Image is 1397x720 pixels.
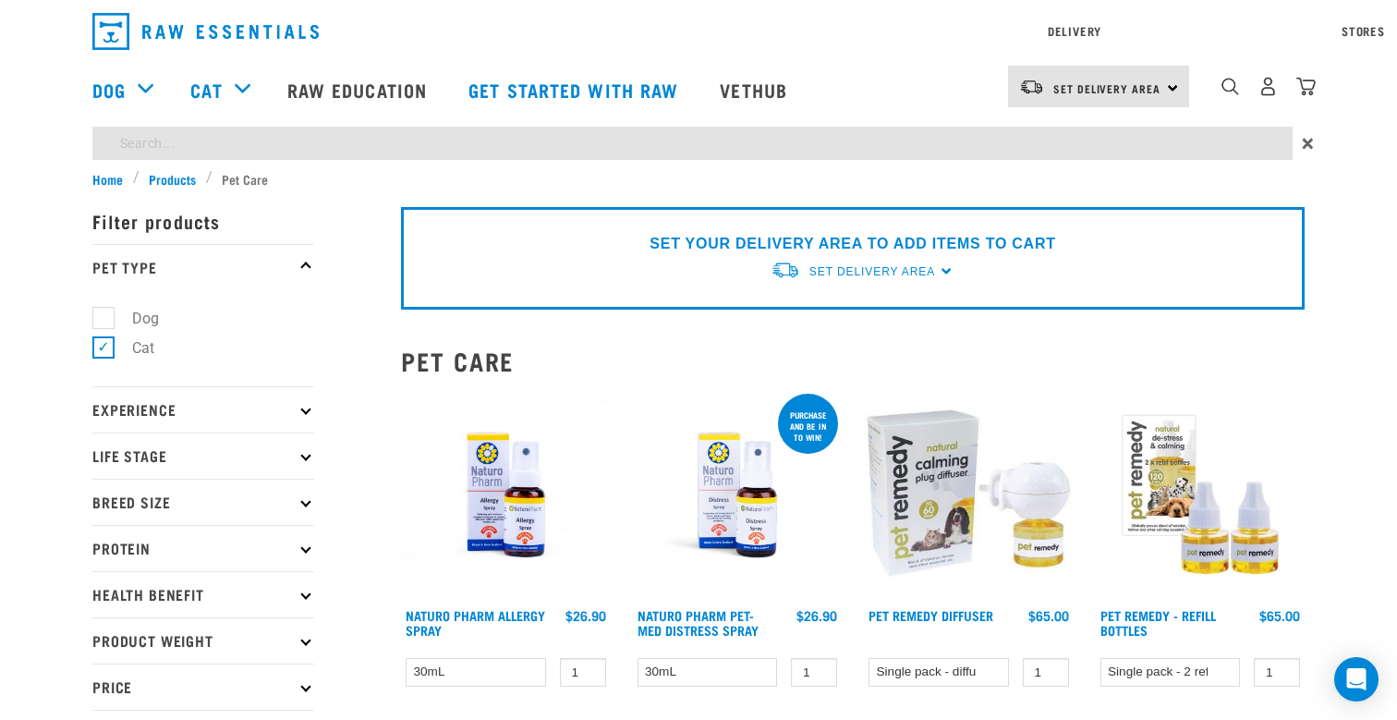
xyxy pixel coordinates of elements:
img: home-icon-1@2x.png [1221,78,1239,95]
a: Cat [190,76,222,104]
nav: dropdown navigation [78,6,1319,57]
a: Dog [92,76,126,104]
label: Dog [103,307,166,330]
p: SET YOUR DELIVERY AREA TO ADD ITEMS TO CART [650,233,1055,255]
input: 1 [1254,658,1300,687]
img: Pet Remedy [864,390,1074,600]
span: Home [92,169,123,189]
h2: Pet Care [401,347,1305,375]
div: Open Intercom Messenger [1334,657,1379,702]
span: Products [149,169,196,189]
p: Pet Type [92,244,314,290]
p: Price [92,664,314,710]
p: Experience [92,386,314,433]
div: Purchase and be in to win! [778,401,838,451]
input: 1 [560,658,606,687]
a: Get started with Raw [450,53,701,127]
a: Naturo Pharm Pet-Med Distress Spray [638,612,759,633]
nav: breadcrumbs [92,169,1305,189]
div: $65.00 [1028,608,1069,623]
a: Delivery [1048,28,1101,34]
p: Product Weight [92,617,314,664]
a: Raw Education [269,53,450,127]
p: Breed Size [92,479,314,525]
div: $26.90 [565,608,606,623]
img: 2023 AUG RE Product1728 [401,390,611,600]
img: van-moving.png [1019,79,1044,95]
img: Raw Essentials Logo [92,13,319,50]
img: home-icon@2x.png [1296,77,1316,96]
p: Health Benefit [92,571,314,617]
span: Set Delivery Area [1053,85,1160,92]
a: Home [92,169,133,189]
a: Stores [1342,28,1385,34]
a: Naturo Pharm Allergy Spray [406,612,545,633]
input: 1 [1023,658,1069,687]
span: × [1302,127,1314,160]
p: Life Stage [92,433,314,479]
div: $65.00 [1259,608,1300,623]
input: 1 [791,658,837,687]
img: Pet remedy refills [1096,390,1306,600]
div: $26.90 [796,608,837,623]
a: Pet Remedy Diffuser [869,612,993,618]
p: Filter products [92,198,314,244]
span: Set Delivery Area [809,265,935,278]
img: RE Product Shoot 2023 Nov8635 [633,390,843,600]
img: user.png [1258,77,1278,96]
a: Pet Remedy - Refill Bottles [1100,612,1216,633]
a: Vethub [701,53,810,127]
p: Protein [92,525,314,571]
img: van-moving.png [771,261,800,280]
input: Search... [92,127,1293,160]
a: Products [140,169,206,189]
label: Cat [103,336,162,360]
